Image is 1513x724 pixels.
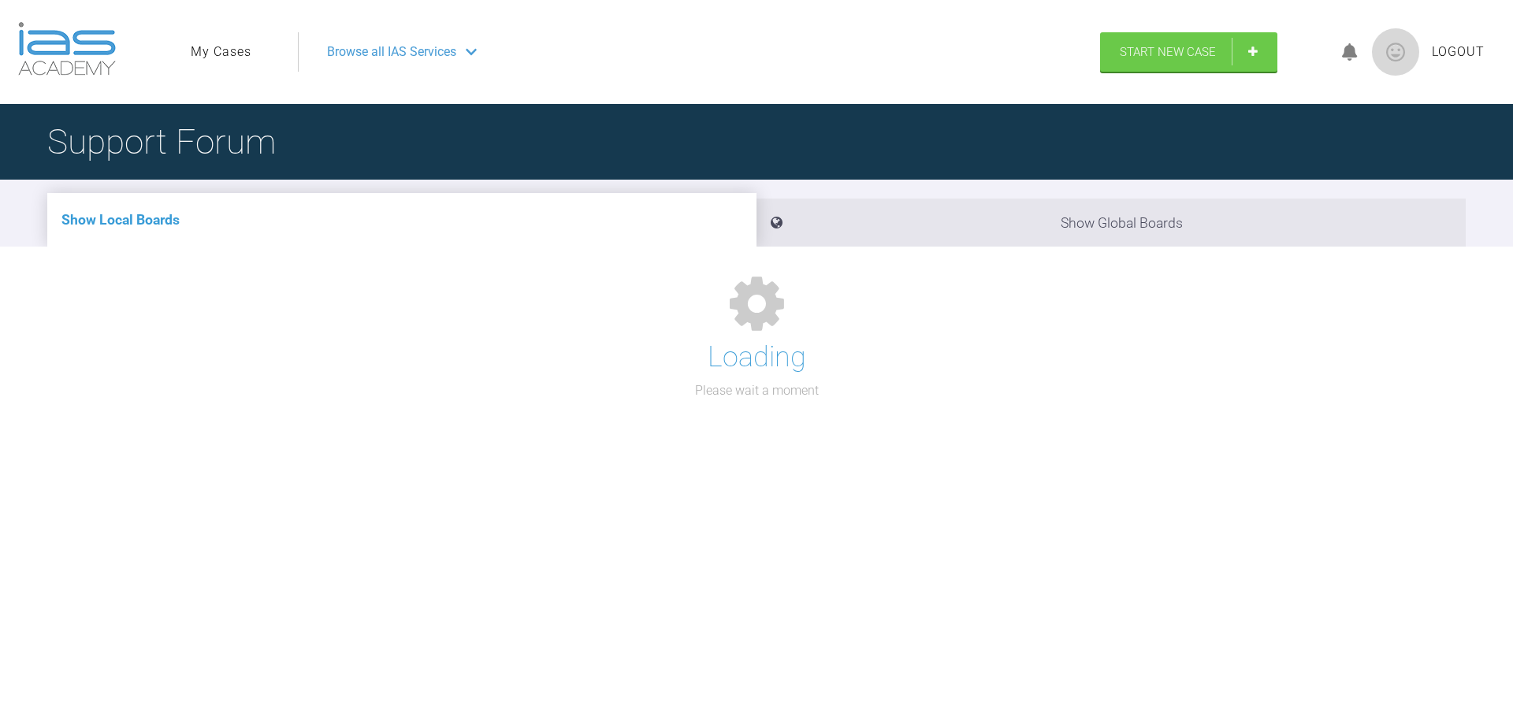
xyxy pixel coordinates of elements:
h1: Support Forum [47,114,276,169]
a: My Cases [191,42,251,62]
img: logo-light.3e3ef733.png [18,22,116,76]
li: Show Local Boards [47,193,756,247]
p: Please wait a moment [695,381,819,401]
span: Browse all IAS Services [327,42,456,62]
a: Logout [1432,42,1485,62]
span: Start New Case [1120,45,1216,59]
a: Start New Case [1100,32,1277,72]
li: Show Global Boards [756,199,1466,247]
img: profile.png [1372,28,1419,76]
h1: Loading [708,335,806,381]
